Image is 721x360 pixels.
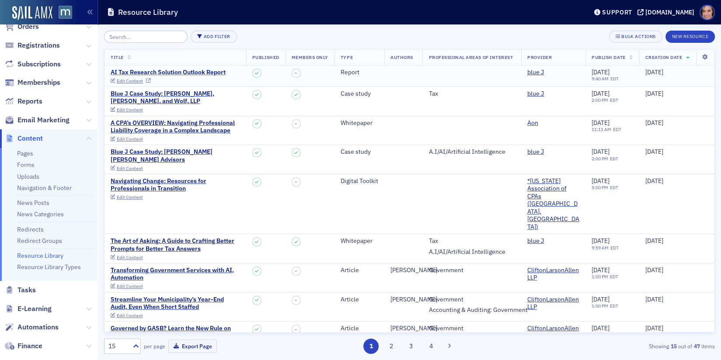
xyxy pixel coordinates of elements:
[117,195,143,200] div: Edit Content
[592,303,608,309] time: 1:00 PM
[428,325,515,332] div: Government
[17,97,42,106] span: Reports
[645,295,663,303] span: [DATE]
[5,78,60,87] a: Memberships
[17,237,62,245] a: Redirect Groups
[527,54,552,60] span: Provider
[608,184,618,190] span: EDT
[592,266,610,274] span: [DATE]
[341,69,378,76] div: Report
[645,177,663,185] span: [DATE]
[527,148,544,156] a: blue J
[609,76,619,82] span: EDT
[191,31,237,43] button: Add Filter
[117,79,143,83] div: Edit Content
[17,252,63,260] a: Resource Library
[645,148,663,156] span: [DATE]
[665,32,715,40] a: New Resource
[117,107,143,112] div: Edit Content
[59,6,72,19] img: SailAMX
[5,41,60,50] a: Registrations
[341,119,378,127] div: Whitepaper
[341,54,353,60] span: Type
[645,8,694,16] div: [DOMAIN_NAME]
[111,107,151,112] a: Edit Content
[5,322,59,332] a: Automations
[608,332,618,338] span: EDT
[390,296,437,304] a: [PERSON_NAME]
[5,285,36,295] a: Tasks
[17,199,49,207] a: News Posts
[17,263,81,271] a: Resource Library Types
[592,156,608,162] time: 2:00 PM
[5,304,52,314] a: E-Learning
[117,313,143,318] div: Edit Content
[111,177,240,193] a: Navigating Change: Resources for Professionals in Transition
[111,237,240,253] div: The Art of Asking: A Guide to Crafting Better Prompts for Better Tax Answers
[341,296,378,304] div: Article
[111,166,151,171] a: Edit Content
[295,121,297,126] span: –
[295,268,297,273] span: –
[52,6,72,21] a: View Homepage
[111,255,151,260] a: Edit Content
[111,284,151,289] a: Edit Content
[252,54,279,60] span: Published
[12,6,52,20] img: SailAMX
[527,237,544,245] a: blue J
[592,119,610,127] span: [DATE]
[592,273,608,280] time: 1:00 PM
[608,97,618,103] span: EDT
[341,177,378,185] div: Digital Toolkit
[592,177,610,185] span: [DATE]
[111,79,151,83] a: Edit Content
[17,173,39,180] a: Uploads
[592,324,610,332] span: [DATE]
[111,148,240,163] div: Blue J Case Study: [PERSON_NAME] [PERSON_NAME] Advisors
[17,225,44,233] a: Redirects
[592,76,609,82] time: 9:40 AM
[611,126,621,132] span: EDT
[608,303,618,309] span: EDT
[592,68,610,76] span: [DATE]
[111,69,226,76] a: AI Tax Research Solution Outlook Report
[592,54,625,60] span: Publish Date
[390,54,413,60] span: Authors
[383,339,399,354] button: 2
[645,324,663,332] span: [DATE]
[341,267,378,274] div: Article
[17,341,42,351] span: Finance
[17,149,33,157] a: Pages
[295,70,297,76] span: –
[608,156,618,162] span: EDT
[428,296,515,304] div: Government
[527,325,579,340] a: CliftonLarsonAllen LLP
[428,306,515,314] div: Accounting & Auditing: Government
[118,7,178,17] h1: Resource Library
[592,97,608,103] time: 2:00 PM
[592,126,611,132] time: 11:11 AM
[168,339,217,353] button: Export Page
[527,119,538,127] a: Aon
[609,31,662,43] button: Bulk Actions
[428,248,515,256] div: A.I/AI/Artificial Intelligence
[17,59,61,69] span: Subscriptions
[17,184,72,192] a: Navigation & Footer
[390,325,437,332] div: [PERSON_NAME]
[117,137,143,142] div: Edit Content
[5,59,61,69] a: Subscriptions
[111,325,240,340] a: Governed by GASB? Learn the New Rule on Compensated Absences
[527,177,579,231] a: *[US_STATE] Association of CPAs ([GEOGRAPHIC_DATA], [GEOGRAPHIC_DATA])
[111,90,240,105] a: Blue J Case Study: [PERSON_NAME], [PERSON_NAME], and Wolf, LLP
[428,90,515,98] div: Tax
[17,210,64,218] a: News Categories
[428,267,515,274] div: Government
[390,267,437,274] a: [PERSON_NAME]
[17,304,52,314] span: E-Learning
[517,342,715,350] div: Showing out of items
